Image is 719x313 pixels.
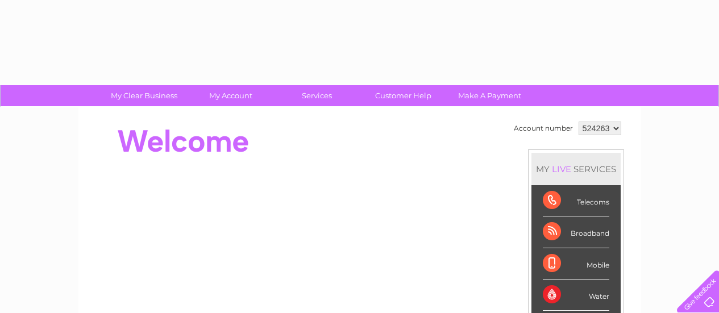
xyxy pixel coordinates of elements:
div: Telecoms [543,185,609,216]
div: Water [543,279,609,311]
div: Broadband [543,216,609,248]
a: My Clear Business [97,85,191,106]
a: Make A Payment [443,85,537,106]
div: Mobile [543,248,609,279]
div: LIVE [550,164,573,174]
a: My Account [184,85,277,106]
a: Customer Help [356,85,450,106]
td: Account number [511,119,576,138]
div: MY SERVICES [531,153,621,185]
a: Services [270,85,364,106]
